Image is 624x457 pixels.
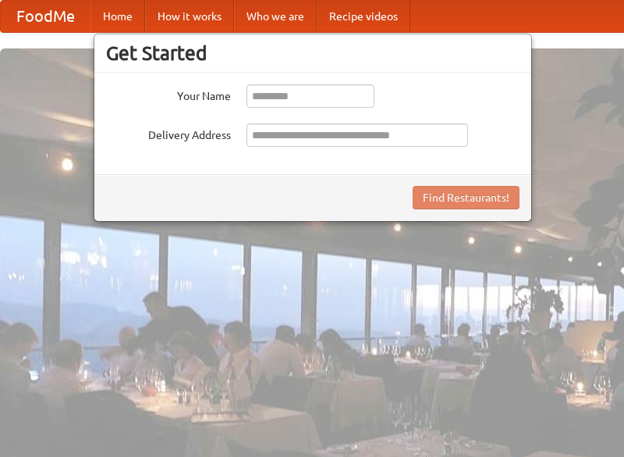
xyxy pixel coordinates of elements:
a: Who we are [234,1,317,32]
a: Recipe videos [317,1,410,32]
a: Home [90,1,145,32]
h3: Get Started [106,41,519,65]
button: Find Restaurants! [413,186,519,209]
a: FoodMe [1,1,90,32]
label: Delivery Address [106,123,231,143]
a: How it works [145,1,234,32]
label: Your Name [106,84,231,104]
